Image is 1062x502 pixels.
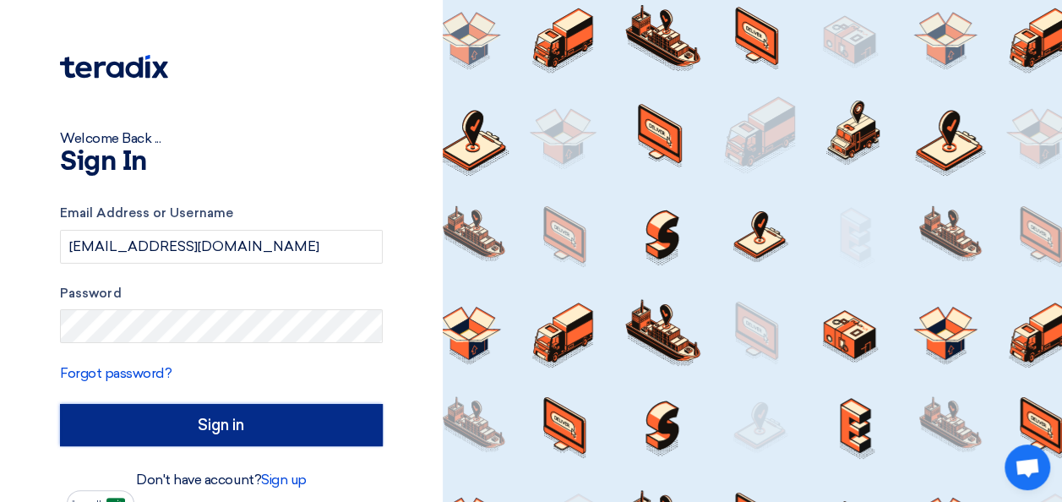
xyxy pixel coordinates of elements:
[60,404,383,446] input: Sign in
[60,128,383,149] div: Welcome Back ...
[261,472,307,488] a: Sign up
[60,55,168,79] img: Teradix logo
[60,204,383,223] label: Email Address or Username
[60,284,383,303] label: Password
[60,470,383,490] div: Don't have account?
[60,230,383,264] input: Enter your business email or username
[1005,445,1050,490] a: Open chat
[60,149,383,176] h1: Sign In
[60,365,172,381] a: Forgot password?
